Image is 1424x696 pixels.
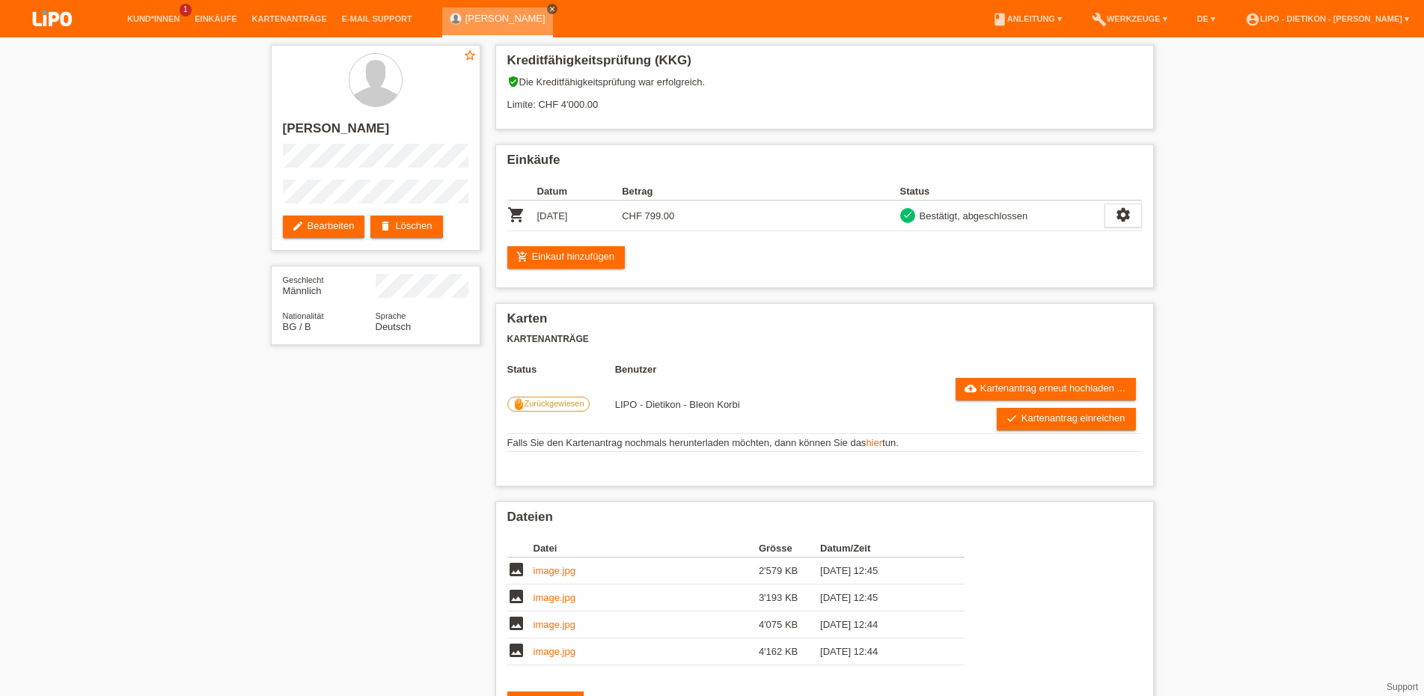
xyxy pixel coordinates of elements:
[507,246,626,269] a: add_shopping_cartEinkauf hinzufügen
[956,378,1136,400] a: cloud_uploadKartenantrag erneut hochladen ...
[525,399,584,408] span: Zurückgewiesen
[283,216,365,238] a: editBearbeiten
[507,587,525,605] i: image
[820,558,943,584] td: [DATE] 12:45
[507,76,519,88] i: verified_user
[283,121,468,144] h2: [PERSON_NAME]
[900,183,1104,201] th: Status
[759,638,820,665] td: 4'162 KB
[534,592,575,603] a: image.jpg
[1387,682,1418,692] a: Support
[120,14,187,23] a: Kund*innen
[1115,207,1131,223] i: settings
[507,434,1142,452] td: Falls Sie den Kartenantrag nochmals herunterladen möchten, dann können Sie das tun.
[507,206,525,224] i: POSP00026168
[1190,14,1223,23] a: DE ▾
[463,49,477,62] i: star_border
[985,14,1069,23] a: bookAnleitung ▾
[615,399,740,410] span: 15.08.2025
[537,201,623,231] td: [DATE]
[15,31,90,42] a: LIPO pay
[866,437,882,448] a: hier
[534,619,575,630] a: image.jpg
[537,183,623,201] th: Datum
[507,510,1142,532] h2: Dateien
[463,49,477,64] a: star_border
[1006,412,1018,424] i: check
[292,220,304,232] i: edit
[334,14,420,23] a: E-Mail Support
[820,638,943,665] td: [DATE] 12:44
[820,540,943,558] th: Datum/Zeit
[507,561,525,579] i: image
[759,584,820,611] td: 3'193 KB
[465,13,546,24] a: [PERSON_NAME]
[1238,14,1417,23] a: account_circleLIPO - Dietikon - [PERSON_NAME] ▾
[547,4,557,14] a: close
[902,210,913,220] i: check
[507,614,525,632] i: image
[507,641,525,659] i: image
[507,364,615,375] th: Status
[180,4,192,16] span: 1
[507,153,1142,175] h2: Einkäufe
[513,398,525,410] i: front_hand
[283,274,376,296] div: Männlich
[915,208,1028,224] div: Bestätigt, abgeschlossen
[1245,12,1260,27] i: account_circle
[759,540,820,558] th: Grösse
[548,5,556,13] i: close
[283,321,311,332] span: Bulgarien / B / 27.04.2018
[622,201,707,231] td: CHF 799.00
[507,53,1142,76] h2: Kreditfähigkeitsprüfung (KKG)
[245,14,334,23] a: Kartenanträge
[622,183,707,201] th: Betrag
[507,311,1142,334] h2: Karten
[187,14,244,23] a: Einkäufe
[759,611,820,638] td: 4'075 KB
[507,76,1142,121] div: Die Kreditfähigkeitsprüfung war erfolgreich. Limite: CHF 4'000.00
[283,311,324,320] span: Nationalität
[516,251,528,263] i: add_shopping_cart
[379,220,391,232] i: delete
[1092,12,1107,27] i: build
[534,540,759,558] th: Datei
[283,275,324,284] span: Geschlecht
[507,334,1142,345] h3: Kartenanträge
[992,12,1007,27] i: book
[376,311,406,320] span: Sprache
[376,321,412,332] span: Deutsch
[615,364,869,375] th: Benutzer
[534,646,575,657] a: image.jpg
[534,565,575,576] a: image.jpg
[370,216,442,238] a: deleteLöschen
[820,584,943,611] td: [DATE] 12:45
[759,558,820,584] td: 2'579 KB
[965,382,977,394] i: cloud_upload
[1084,14,1175,23] a: buildWerkzeuge ▾
[997,408,1136,430] a: checkKartenantrag einreichen
[820,611,943,638] td: [DATE] 12:44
